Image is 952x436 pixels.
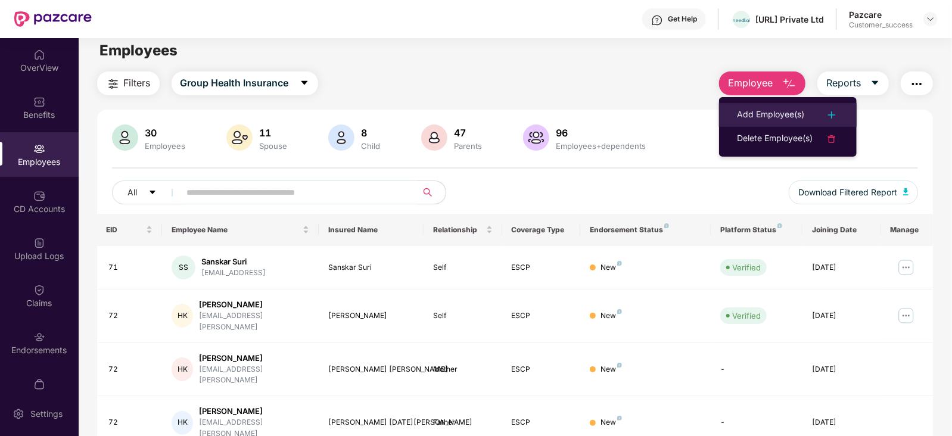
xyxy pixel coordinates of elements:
span: All [128,186,138,199]
div: [PERSON_NAME] [199,406,309,417]
img: svg+xml;base64,PHN2ZyB4bWxucz0iaHR0cDovL3d3dy53My5vcmcvMjAwMC9zdmciIHdpZHRoPSIyNCIgaGVpZ2h0PSIyNC... [910,77,924,91]
img: svg+xml;base64,PHN2ZyBpZD0iTXlfT3JkZXJzIiBkYXRhLW5hbWU9Ik15IE9yZGVycyIgeG1sbnM9Imh0dHA6Ly93d3cudz... [33,378,45,390]
span: caret-down [300,78,309,89]
div: Add Employee(s) [737,108,804,122]
img: svg+xml;base64,PHN2ZyBpZD0iQ2xhaW0iIHhtbG5zPSJodHRwOi8vd3d3LnczLm9yZy8yMDAwL3N2ZyIgd2lkdGg9IjIwIi... [33,284,45,296]
img: svg+xml;base64,PHN2ZyBpZD0iVXBsb2FkX0xvZ3MiIGRhdGEtbmFtZT0iVXBsb2FkIExvZ3MiIHhtbG5zPSJodHRwOi8vd3... [33,237,45,249]
div: New [601,417,622,428]
span: EID [107,225,144,235]
div: 96 [554,127,649,139]
img: svg+xml;base64,PHN2ZyBpZD0iSG9tZSIgeG1sbnM9Imh0dHA6Ly93d3cudzMub3JnLzIwMDAvc3ZnIiB3aWR0aD0iMjAiIG... [33,49,45,61]
img: svg+xml;base64,PHN2ZyB4bWxucz0iaHR0cDovL3d3dy53My5vcmcvMjAwMC9zdmciIHdpZHRoPSI4IiBoZWlnaHQ9IjgiIH... [617,309,622,314]
div: 71 [109,262,153,273]
div: Sanskar Suri [328,262,413,273]
th: Manage [881,214,934,246]
div: Get Help [668,14,697,24]
div: HK [172,357,193,381]
div: Verified [732,310,761,322]
div: Self [433,310,493,322]
th: Employee Name [162,214,319,246]
img: svg+xml;base64,PHN2ZyBpZD0iRW5kb3JzZW1lbnRzIiB4bWxucz0iaHR0cDovL3d3dy53My5vcmcvMjAwMC9zdmciIHdpZH... [33,331,45,343]
div: Self [433,262,493,273]
div: 72 [109,364,153,375]
div: Verified [732,261,761,273]
div: 72 [109,310,153,322]
img: svg+xml;base64,PHN2ZyBpZD0iSGVscC0zMngzMiIgeG1sbnM9Imh0dHA6Ly93d3cudzMub3JnLzIwMDAvc3ZnIiB3aWR0aD... [651,14,663,26]
div: Employees [143,141,188,151]
img: svg+xml;base64,PHN2ZyB4bWxucz0iaHR0cDovL3d3dy53My5vcmcvMjAwMC9zdmciIHhtbG5zOnhsaW5rPSJodHRwOi8vd3... [112,124,138,151]
button: Reportscaret-down [817,71,889,95]
div: Endorsement Status [590,225,701,235]
button: Employee [719,71,805,95]
div: ESCP [512,364,571,375]
div: New [601,262,622,273]
div: [DATE] [812,310,872,322]
button: Download Filtered Report [789,180,919,204]
span: Download Filtered Report [798,186,897,199]
div: Mother [433,364,493,375]
div: [EMAIL_ADDRESS] [201,267,266,279]
img: svg+xml;base64,PHN2ZyBpZD0iQ0RfQWNjb3VudHMiIGRhdGEtbmFtZT0iQ0QgQWNjb3VudHMiIHhtbG5zPSJodHRwOi8vd3... [33,190,45,202]
div: [EMAIL_ADDRESS][PERSON_NAME] [199,310,309,333]
div: 8 [359,127,383,139]
button: search [416,180,446,204]
img: svg+xml;base64,PHN2ZyBpZD0iRW1wbG95ZWVzIiB4bWxucz0iaHR0cDovL3d3dy53My5vcmcvMjAwMC9zdmciIHdpZHRoPS... [33,143,45,155]
div: [PERSON_NAME] [328,310,413,322]
div: 30 [143,127,188,139]
span: search [416,188,440,197]
span: Employee Name [172,225,300,235]
img: svg+xml;base64,PHN2ZyB4bWxucz0iaHR0cDovL3d3dy53My5vcmcvMjAwMC9zdmciIHdpZHRoPSIyNCIgaGVpZ2h0PSIyNC... [825,132,839,146]
div: Delete Employee(s) [737,132,813,146]
div: ESCP [512,262,571,273]
div: 11 [257,127,290,139]
span: caret-down [870,78,880,89]
img: svg+xml;base64,PHN2ZyB4bWxucz0iaHR0cDovL3d3dy53My5vcmcvMjAwMC9zdmciIHhtbG5zOnhsaW5rPSJodHRwOi8vd3... [782,77,797,91]
img: manageButton [897,306,916,325]
img: svg+xml;base64,PHN2ZyB4bWxucz0iaHR0cDovL3d3dy53My5vcmcvMjAwMC9zdmciIHdpZHRoPSI4IiBoZWlnaHQ9IjgiIH... [777,223,782,228]
span: Relationship [433,225,484,235]
span: Filters [124,76,151,91]
div: Parents [452,141,485,151]
div: ESCP [512,310,571,322]
img: manageButton [897,258,916,277]
img: svg+xml;base64,PHN2ZyB4bWxucz0iaHR0cDovL3d3dy53My5vcmcvMjAwMC9zdmciIHhtbG5zOnhsaW5rPSJodHRwOi8vd3... [328,124,354,151]
button: Allcaret-down [112,180,185,204]
button: Filters [97,71,160,95]
div: [DATE] [812,364,872,375]
div: 72 [109,417,153,428]
span: Reports [826,76,861,91]
div: [PERSON_NAME] [DATE][PERSON_NAME] [328,417,413,428]
div: Customer_success [849,20,913,30]
div: [URL] Private Ltd [755,14,824,25]
div: [DATE] [812,262,872,273]
div: [PERSON_NAME] [PERSON_NAME] [328,364,413,375]
img: svg+xml;base64,PHN2ZyB4bWxucz0iaHR0cDovL3d3dy53My5vcmcvMjAwMC9zdmciIHhtbG5zOnhsaW5rPSJodHRwOi8vd3... [226,124,253,151]
div: New [601,310,622,322]
div: New [601,364,622,375]
span: Group Health Insurance [181,76,289,91]
td: - [711,343,802,397]
img: svg+xml;base64,PHN2ZyB4bWxucz0iaHR0cDovL3d3dy53My5vcmcvMjAwMC9zdmciIHdpZHRoPSI4IiBoZWlnaHQ9IjgiIH... [617,363,622,368]
img: svg+xml;base64,PHN2ZyB4bWxucz0iaHR0cDovL3d3dy53My5vcmcvMjAwMC9zdmciIHdpZHRoPSIyNCIgaGVpZ2h0PSIyNC... [106,77,120,91]
img: svg+xml;base64,PHN2ZyBpZD0iQmVuZWZpdHMiIHhtbG5zPSJodHRwOi8vd3d3LnczLm9yZy8yMDAwL3N2ZyIgd2lkdGg9Ij... [33,96,45,108]
img: svg+xml;base64,PHN2ZyBpZD0iU2V0dGluZy0yMHgyMCIgeG1sbnM9Imh0dHA6Ly93d3cudzMub3JnLzIwMDAvc3ZnIiB3aW... [13,408,24,420]
div: Spouse [257,141,290,151]
div: [PERSON_NAME] [199,353,309,364]
div: HK [172,304,193,328]
th: Insured Name [319,214,423,246]
th: Coverage Type [502,214,581,246]
div: SS [172,256,195,279]
img: svg+xml;base64,PHN2ZyB4bWxucz0iaHR0cDovL3d3dy53My5vcmcvMjAwMC9zdmciIHhtbG5zOnhsaW5rPSJodHRwOi8vd3... [523,124,549,151]
img: NEEDL%20LOGO.png [733,18,750,22]
img: svg+xml;base64,PHN2ZyB4bWxucz0iaHR0cDovL3d3dy53My5vcmcvMjAwMC9zdmciIHdpZHRoPSI4IiBoZWlnaHQ9IjgiIH... [664,223,669,228]
div: Pazcare [849,9,913,20]
div: Father [433,417,493,428]
span: Employees [99,42,178,59]
div: ESCP [512,417,571,428]
img: svg+xml;base64,PHN2ZyB4bWxucz0iaHR0cDovL3d3dy53My5vcmcvMjAwMC9zdmciIHdpZHRoPSIyNCIgaGVpZ2h0PSIyNC... [825,108,839,122]
img: New Pazcare Logo [14,11,92,27]
button: Group Health Insurancecaret-down [172,71,318,95]
th: Relationship [424,214,502,246]
div: Sanskar Suri [201,256,266,267]
div: [EMAIL_ADDRESS][PERSON_NAME] [199,364,309,387]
